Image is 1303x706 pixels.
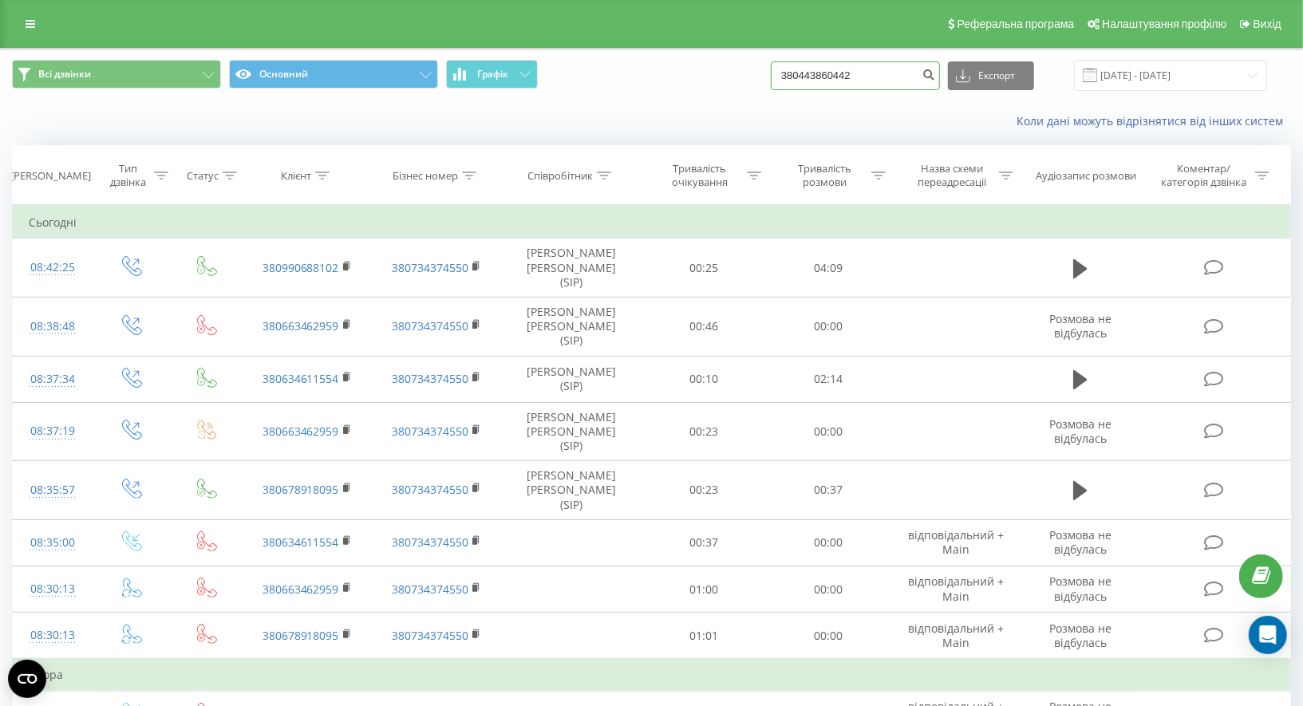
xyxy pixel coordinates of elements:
span: Розмова не відбулась [1049,621,1111,650]
a: 380634611554 [263,371,339,386]
span: Вихід [1254,18,1281,30]
td: 00:46 [642,297,766,356]
a: 380678918095 [263,482,339,497]
div: 08:30:13 [29,620,77,651]
td: 00:23 [642,461,766,520]
a: 380663462959 [263,424,339,439]
button: Всі дзвінки [12,60,221,89]
div: 08:30:13 [29,574,77,605]
span: Графік [477,69,508,80]
span: Розмова не відбулась [1049,527,1111,557]
span: Розмова не відбулась [1049,311,1111,341]
span: Налаштування профілю [1102,18,1226,30]
div: Open Intercom Messenger [1249,616,1287,654]
td: 00:37 [642,519,766,566]
a: 380663462959 [263,318,339,333]
td: 00:25 [642,239,766,298]
td: 01:00 [642,566,766,613]
a: 380734374550 [392,318,468,333]
td: 00:10 [642,356,766,402]
a: 380734374550 [392,371,468,386]
td: відповідальний + Main [890,519,1021,566]
td: 00:37 [766,461,890,520]
a: 380734374550 [392,628,468,643]
span: Розмова не відбулась [1049,574,1111,603]
a: 380663462959 [263,582,339,597]
a: 380678918095 [263,628,339,643]
a: Коли дані можуть відрізнятися вiд інших систем [1017,113,1291,128]
button: Open CMP widget [8,660,46,698]
div: 08:35:00 [29,527,77,558]
a: 380734374550 [392,534,468,550]
a: 380734374550 [392,260,468,275]
div: Коментар/категорія дзвінка [1158,162,1251,189]
td: Вчора [13,659,1291,691]
div: Співробітник [527,169,593,183]
div: Клієнт [281,169,311,183]
a: 380990688102 [263,260,339,275]
a: 380634611554 [263,534,339,550]
input: Пошук за номером [771,61,940,90]
div: Бізнес номер [393,169,458,183]
div: 08:42:25 [29,252,77,283]
td: 00:00 [766,519,890,566]
td: [PERSON_NAME] (SIP) [502,356,642,402]
span: Реферальна програма [958,18,1075,30]
div: Тривалість розмови [782,162,867,189]
td: 02:14 [766,356,890,402]
td: [PERSON_NAME] [PERSON_NAME] (SIP) [502,402,642,461]
td: 00:00 [766,297,890,356]
button: Експорт [948,61,1034,90]
span: Всі дзвінки [38,68,91,81]
div: Тип дзвінка [106,162,149,189]
a: 380734374550 [392,582,468,597]
div: 08:38:48 [29,311,77,342]
div: 08:35:57 [29,475,77,506]
td: 01:01 [642,613,766,660]
a: 380734374550 [392,424,468,439]
div: Аудіозапис розмови [1036,169,1136,183]
a: 380734374550 [392,482,468,497]
div: 08:37:19 [29,416,77,447]
td: [PERSON_NAME] [PERSON_NAME] (SIP) [502,297,642,356]
button: Основний [229,60,438,89]
td: [PERSON_NAME] [PERSON_NAME] (SIP) [502,461,642,520]
td: 00:00 [766,613,890,660]
td: відповідальний + Main [890,566,1021,613]
td: 04:09 [766,239,890,298]
div: [PERSON_NAME] [10,169,91,183]
td: Сьогодні [13,207,1291,239]
div: Назва схеми переадресації [910,162,995,189]
div: Тривалість очікування [657,162,743,189]
td: 00:00 [766,402,890,461]
td: [PERSON_NAME] [PERSON_NAME] (SIP) [502,239,642,298]
button: Графік [446,60,538,89]
div: 08:37:34 [29,364,77,395]
div: Статус [187,169,219,183]
span: Розмова не відбулась [1049,416,1111,446]
td: 00:00 [766,566,890,613]
td: 00:23 [642,402,766,461]
td: відповідальний + Main [890,613,1021,660]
